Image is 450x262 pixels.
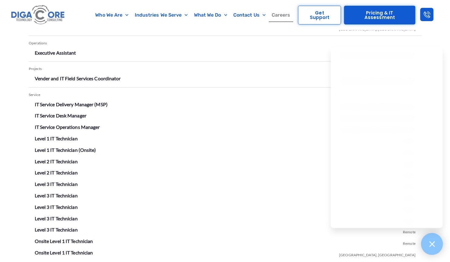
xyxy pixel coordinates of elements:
span: Remote [403,225,416,237]
nav: Menu [90,8,295,22]
a: Careers [269,8,293,22]
a: Level 1 IT Technician [35,136,78,141]
span: Pricing & IT Assessment [350,11,409,20]
span: [GEOGRAPHIC_DATA], [GEOGRAPHIC_DATA] [339,248,416,260]
div: Projects [29,65,422,73]
a: Level 3 IT Technician [35,181,78,187]
div: Service [29,91,422,99]
a: Onsite Level 1 IT Technician [35,250,93,255]
img: Digacore logo 1 [10,3,66,27]
a: Vender and IT Field Services Coordinator [35,75,121,81]
a: Onsite Level 1 IT Technician [35,238,93,244]
a: Who We Are [92,8,131,22]
a: Level 3 IT Technician [35,216,78,221]
a: Pricing & IT Assessment [344,6,415,24]
a: Get Support [298,6,341,24]
iframe: Chatgenie Messenger [331,47,442,228]
a: IT Service Operations Manager [35,124,100,130]
a: Executive Assistant [35,50,76,56]
span: Get Support [304,11,335,20]
a: IT Service Delivery Manager (MSP) [35,101,108,107]
a: Level 3 IT Technician [35,227,78,232]
a: Level 3 IT Technician [35,204,78,210]
div: Operations [29,39,422,48]
a: Contact Us [230,8,269,22]
a: What We Do [191,8,230,22]
a: Level 2 IT Technician [35,158,78,164]
span: Remote [403,237,416,248]
a: IT Service Desk Manager [35,113,86,118]
a: Level 1 IT Technician (Onsite) [35,147,96,153]
a: Industries We Serve [131,8,191,22]
a: Level 2 IT Technician [35,170,78,175]
a: Level 3 IT Technician [35,193,78,198]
